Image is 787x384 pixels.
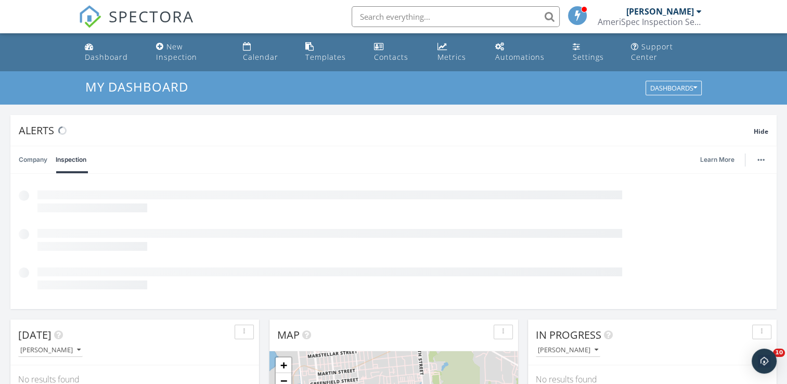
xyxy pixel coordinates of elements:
[352,6,560,27] input: Search everything...
[646,81,702,96] button: Dashboards
[754,127,768,136] span: Hide
[301,37,362,67] a: Templates
[85,52,128,62] div: Dashboard
[85,78,188,95] span: My Dashboard
[437,52,466,62] div: Metrics
[305,52,346,62] div: Templates
[18,343,83,357] button: [PERSON_NAME]
[19,146,47,173] a: Company
[152,37,230,67] a: New Inspection
[752,349,777,374] div: Open Intercom Messenger
[19,123,754,137] div: Alerts
[495,52,545,62] div: Automations
[598,17,702,27] div: AmeriSpec Inspection Services
[491,37,561,67] a: Automations (Basic)
[536,343,600,357] button: [PERSON_NAME]
[79,14,194,36] a: SPECTORA
[650,85,697,92] div: Dashboards
[370,37,425,67] a: Contacts
[757,159,765,161] img: ellipsis-632cfdd7c38ec3a7d453.svg
[573,52,604,62] div: Settings
[276,357,291,373] a: Zoom in
[239,37,293,67] a: Calendar
[79,5,101,28] img: The Best Home Inspection Software - Spectora
[631,42,673,62] div: Support Center
[56,146,86,173] a: Inspection
[243,52,278,62] div: Calendar
[374,52,408,62] div: Contacts
[536,328,601,342] span: In Progress
[700,155,741,165] a: Learn More
[433,37,483,67] a: Metrics
[773,349,785,357] span: 10
[626,6,694,17] div: [PERSON_NAME]
[277,328,300,342] span: Map
[156,42,197,62] div: New Inspection
[627,37,706,67] a: Support Center
[109,5,194,27] span: SPECTORA
[18,328,51,342] span: [DATE]
[569,37,618,67] a: Settings
[538,347,598,354] div: [PERSON_NAME]
[81,37,144,67] a: Dashboard
[20,347,81,354] div: [PERSON_NAME]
